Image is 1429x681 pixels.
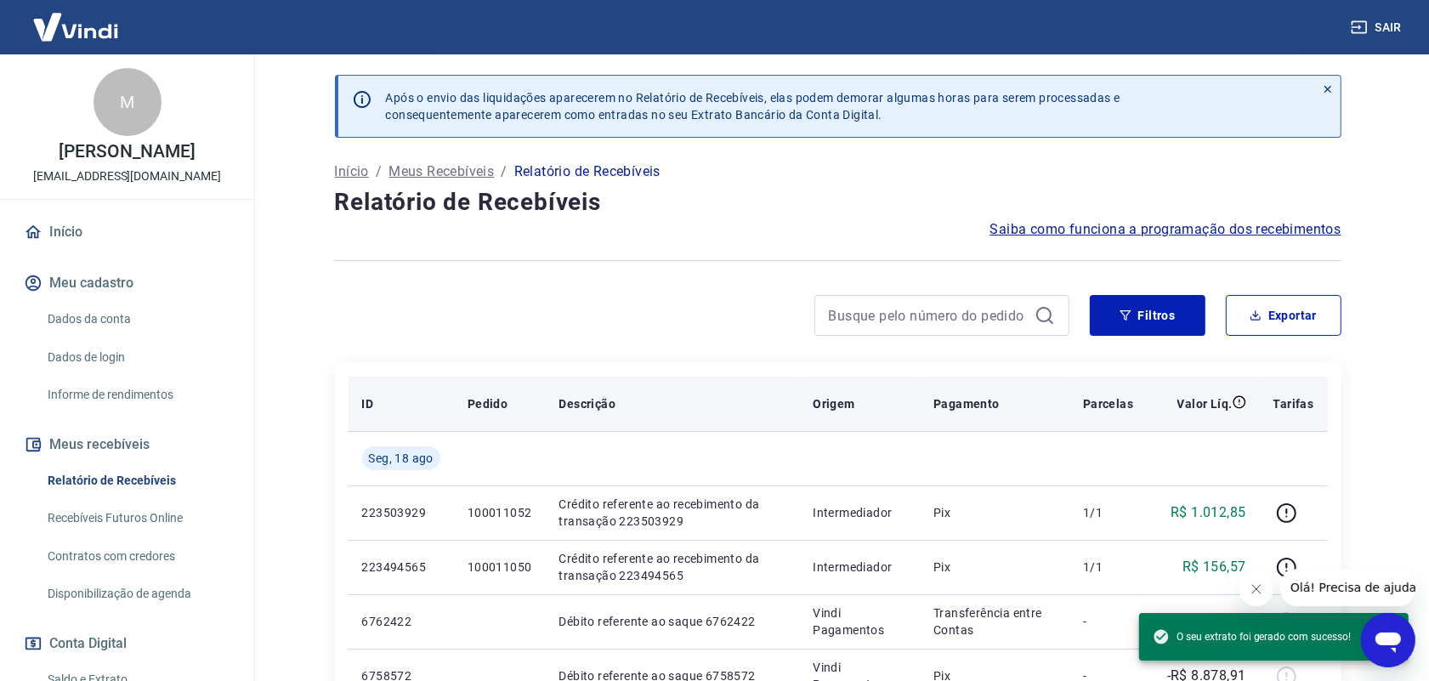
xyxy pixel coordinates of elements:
[501,162,507,182] p: /
[559,550,786,584] p: Crédito referente ao recebimento da transação 223494565
[1239,572,1273,606] iframe: Fechar mensagem
[813,604,906,638] p: Vindi Pagamentos
[1182,557,1246,577] p: R$ 156,57
[369,450,434,467] span: Seg, 18 ago
[362,395,374,412] p: ID
[1083,504,1133,521] p: 1/1
[468,504,532,521] p: 100011052
[933,604,1056,638] p: Transferência entre Contas
[335,162,369,182] a: Início
[20,213,234,251] a: Início
[376,162,382,182] p: /
[10,12,143,26] span: Olá! Precisa de ajuda?
[813,504,906,521] p: Intermediador
[829,303,1028,328] input: Busque pelo número do pedido
[468,395,508,412] p: Pedido
[59,143,195,161] p: [PERSON_NAME]
[41,302,234,337] a: Dados da conta
[1179,611,1246,632] p: -R$ 293,24
[1361,613,1415,667] iframe: Botão para abrir a janela de mensagens
[362,504,440,521] p: 223503929
[41,501,234,536] a: Recebíveis Futuros Online
[1347,12,1409,43] button: Sair
[20,1,131,53] img: Vindi
[335,185,1341,219] h4: Relatório de Recebíveis
[388,162,494,182] a: Meus Recebíveis
[933,504,1056,521] p: Pix
[813,395,854,412] p: Origem
[41,463,234,498] a: Relatório de Recebíveis
[41,576,234,611] a: Disponibilização de agenda
[362,613,440,630] p: 6762422
[514,162,661,182] p: Relatório de Recebíveis
[1083,613,1133,630] p: -
[94,68,162,136] div: M
[1280,569,1415,606] iframe: Mensagem da empresa
[1171,502,1245,523] p: R$ 1.012,85
[559,613,786,630] p: Débito referente ao saque 6762422
[933,559,1056,576] p: Pix
[1090,295,1205,336] button: Filtros
[20,426,234,463] button: Meus recebíveis
[1226,295,1341,336] button: Exportar
[386,89,1120,123] p: Após o envio das liquidações aparecerem no Relatório de Recebíveis, elas podem demorar algumas ho...
[813,559,906,576] p: Intermediador
[41,377,234,412] a: Informe de rendimentos
[559,496,786,530] p: Crédito referente ao recebimento da transação 223503929
[1083,559,1133,576] p: 1/1
[990,219,1341,240] a: Saiba como funciona a programação dos recebimentos
[33,167,221,185] p: [EMAIL_ADDRESS][DOMAIN_NAME]
[559,395,616,412] p: Descrição
[362,559,440,576] p: 223494565
[1177,395,1233,412] p: Valor Líq.
[933,395,1000,412] p: Pagamento
[1273,395,1314,412] p: Tarifas
[1153,628,1351,645] span: O seu extrato foi gerado com sucesso!
[1083,395,1133,412] p: Parcelas
[41,340,234,375] a: Dados de login
[468,559,532,576] p: 100011050
[20,264,234,302] button: Meu cadastro
[20,625,234,662] button: Conta Digital
[41,539,234,574] a: Contratos com credores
